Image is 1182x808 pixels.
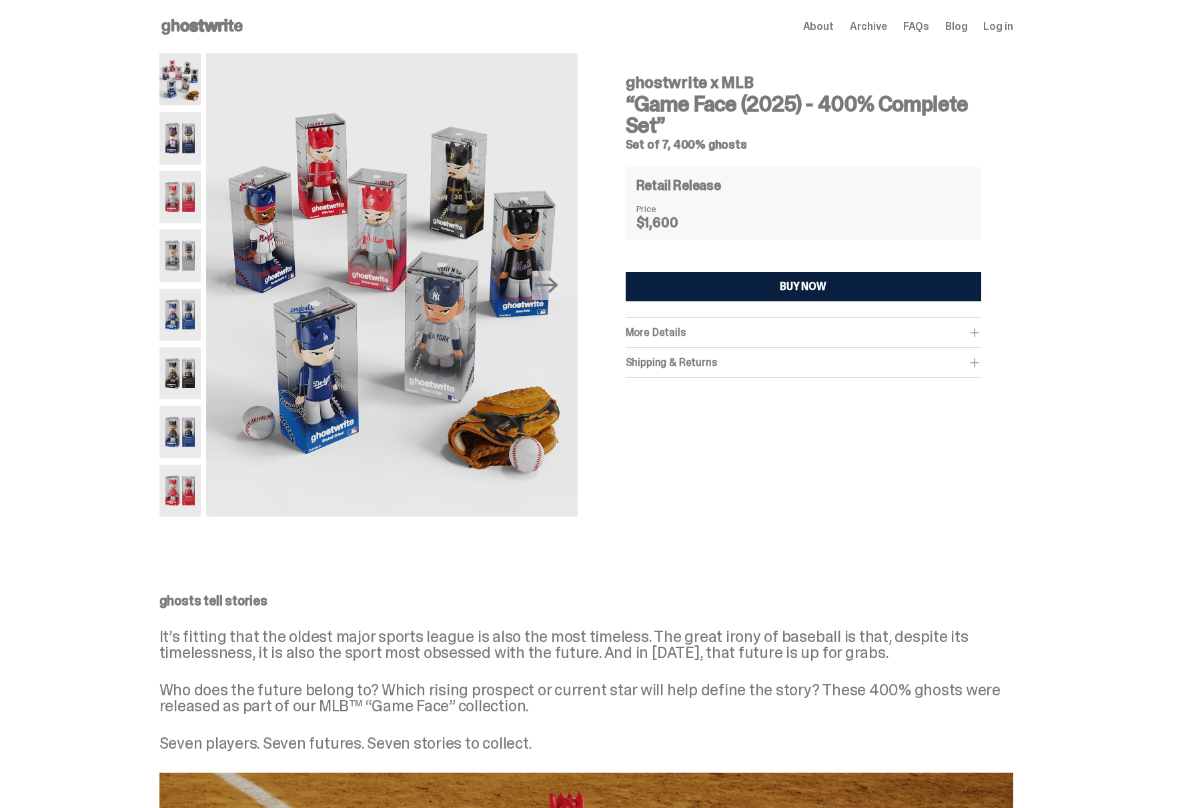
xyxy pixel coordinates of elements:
h3: “Game Face (2025) - 400% Complete Set” [626,93,981,136]
img: 02-ghostwrite-mlb-game-face-complete-set-ronald-acuna-jr.png [159,112,201,164]
dt: Price [636,204,703,213]
dd: $1,600 [636,216,703,229]
h5: Set of 7, 400% ghosts [626,139,981,151]
img: 07-ghostwrite-mlb-game-face-complete-set-juan-soto.png [159,406,201,458]
button: BUY NOW [626,272,981,301]
h4: Retail Release [636,179,721,192]
img: 03-ghostwrite-mlb-game-face-complete-set-bryce-harper.png [159,171,201,223]
h4: ghostwrite x MLB [626,75,981,91]
a: Archive [850,21,887,32]
div: BUY NOW [780,281,826,292]
a: FAQs [903,21,929,32]
p: It’s fitting that the oldest major sports league is also the most timeless. The great irony of ba... [159,629,1013,661]
img: 08-ghostwrite-mlb-game-face-complete-set-mike-trout.png [159,465,201,517]
span: More Details [626,325,686,339]
img: 01-ghostwrite-mlb-game-face-complete-set.png [206,53,577,517]
p: Who does the future belong to? Which rising prospect or current star will help define the story? ... [159,682,1013,714]
img: 05-ghostwrite-mlb-game-face-complete-set-shohei-ohtani.png [159,289,201,341]
a: Blog [945,21,967,32]
a: Log in [983,21,1013,32]
img: 01-ghostwrite-mlb-game-face-complete-set.png [159,53,201,105]
img: 06-ghostwrite-mlb-game-face-complete-set-paul-skenes.png [159,347,201,399]
p: Seven players. Seven futures. Seven stories to collect. [159,735,1013,751]
p: ghosts tell stories [159,594,1013,607]
div: Shipping & Returns [626,356,981,369]
button: Next [532,271,562,300]
a: About [803,21,834,32]
img: 04-ghostwrite-mlb-game-face-complete-set-aaron-judge.png [159,229,201,281]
